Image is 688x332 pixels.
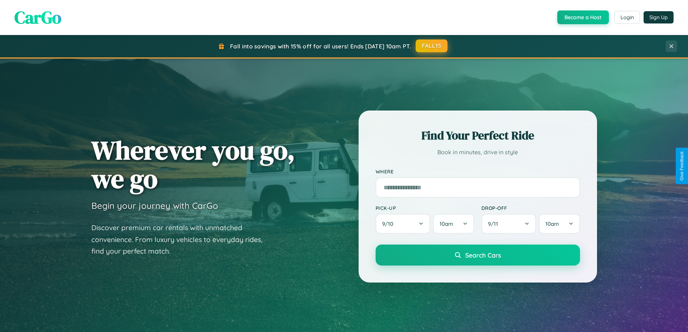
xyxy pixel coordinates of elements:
[416,39,447,52] button: FALL15
[679,151,684,181] div: Give Feedback
[376,147,580,158] p: Book in minutes, drive in style
[481,214,536,234] button: 9/11
[644,11,674,23] button: Sign Up
[376,245,580,266] button: Search Cars
[433,214,474,234] button: 10am
[440,220,453,227] span: 10am
[557,10,609,24] button: Become a Host
[376,214,430,234] button: 9/10
[465,251,501,259] span: Search Cars
[614,11,640,24] button: Login
[376,168,580,174] label: Where
[14,5,61,29] span: CarGo
[539,214,580,234] button: 10am
[481,205,580,211] label: Drop-off
[488,220,502,227] span: 9 / 11
[376,128,580,143] h2: Find Your Perfect Ride
[91,136,295,193] h1: Wherever you go, we go
[376,205,474,211] label: Pick-up
[382,220,397,227] span: 9 / 10
[230,43,411,50] span: Fall into savings with 15% off for all users! Ends [DATE] 10am PT.
[545,220,559,227] span: 10am
[91,222,272,257] p: Discover premium car rentals with unmatched convenience. From luxury vehicles to everyday rides, ...
[91,200,218,211] h3: Begin your journey with CarGo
